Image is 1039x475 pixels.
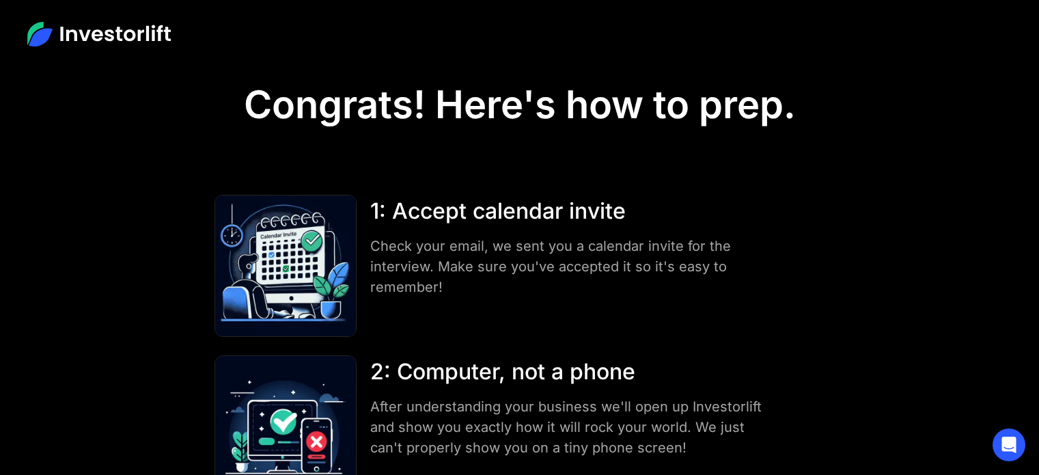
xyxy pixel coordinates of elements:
div: Check your email, we sent you a calendar invite for the interview. Make sure you've accepted it s... [370,236,779,297]
div: 1: Accept calendar invite [370,195,779,228]
div: Open Intercom Messenger [993,429,1025,461]
div: 2: Computer, not a phone [370,355,779,388]
h1: Congrats! Here's how to prep. [244,82,796,128]
div: After understanding your business we'll open up Investorlift and show you exactly how it will roc... [370,396,779,458]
